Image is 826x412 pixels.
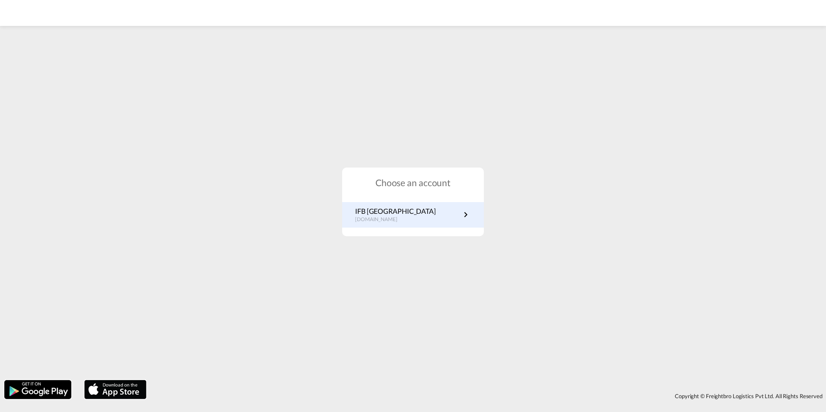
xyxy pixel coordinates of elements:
h1: Choose an account [342,176,484,189]
p: IFB [GEOGRAPHIC_DATA] [355,206,436,216]
md-icon: icon-chevron-right [461,209,471,220]
a: IFB [GEOGRAPHIC_DATA][DOMAIN_NAME] [355,206,471,223]
img: apple.png [83,379,147,400]
img: google.png [3,379,72,400]
div: Copyright © Freightbro Logistics Pvt Ltd. All Rights Reserved [151,389,826,403]
p: [DOMAIN_NAME] [355,216,436,223]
